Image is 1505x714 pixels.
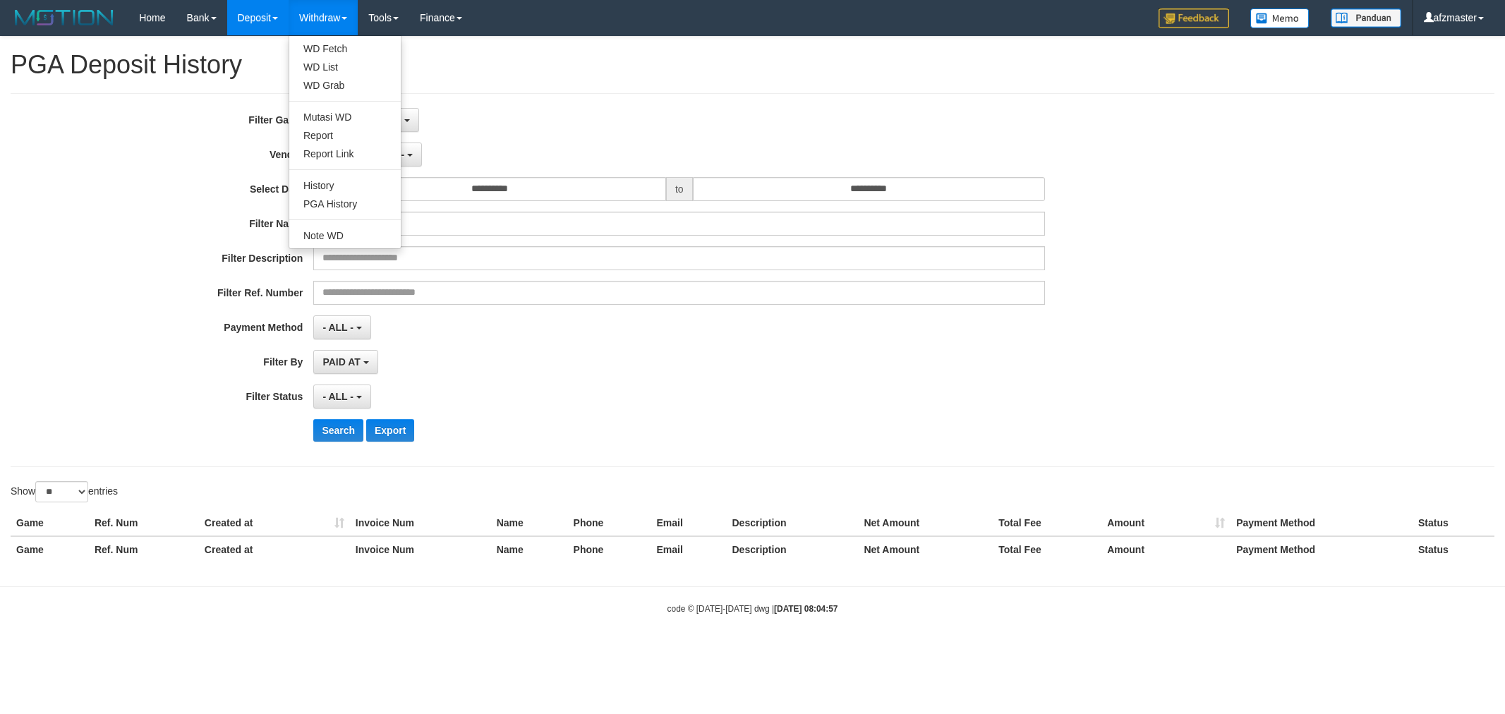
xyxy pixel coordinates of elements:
a: Note WD [289,226,401,245]
th: Created at [199,510,350,536]
th: Created at [199,536,350,562]
th: Description [726,510,858,536]
a: WD Grab [289,76,401,95]
a: WD Fetch [289,40,401,58]
h1: PGA Deposit History [11,51,1494,79]
th: Phone [568,536,651,562]
th: Email [651,510,727,536]
th: Payment Method [1231,510,1413,536]
th: Name [491,536,568,562]
th: Email [651,536,727,562]
th: Description [726,536,858,562]
a: Mutasi WD [289,108,401,126]
th: Name [491,510,568,536]
a: History [289,176,401,195]
th: Game [11,510,89,536]
th: Invoice Num [350,510,491,536]
th: Ref. Num [89,510,199,536]
label: Show entries [11,481,118,502]
button: Export [366,419,414,442]
button: Search [313,419,363,442]
span: - ALL - [322,322,353,333]
th: Status [1413,536,1494,562]
span: PAID AT [322,356,360,368]
th: Total Fee [993,536,1101,562]
button: - ALL - [313,385,370,409]
th: Amount [1101,536,1231,562]
th: Amount [1101,510,1231,536]
th: Invoice Num [350,536,491,562]
a: PGA History [289,195,401,213]
th: Game [11,536,89,562]
img: panduan.png [1331,8,1401,28]
button: PAID AT [313,350,377,374]
th: Ref. Num [89,536,199,562]
th: Net Amount [858,510,993,536]
strong: [DATE] 08:04:57 [774,604,838,614]
th: Net Amount [858,536,993,562]
th: Status [1413,510,1494,536]
button: - ALL - [313,315,370,339]
select: Showentries [35,481,88,502]
a: Report Link [289,145,401,163]
th: Phone [568,510,651,536]
th: Total Fee [993,510,1101,536]
img: Feedback.jpg [1159,8,1229,28]
th: Payment Method [1231,536,1413,562]
span: - ALL - [322,391,353,402]
small: code © [DATE]-[DATE] dwg | [667,604,838,614]
img: MOTION_logo.png [11,7,118,28]
span: to [666,177,693,201]
a: WD List [289,58,401,76]
img: Button%20Memo.svg [1250,8,1310,28]
a: Report [289,126,401,145]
